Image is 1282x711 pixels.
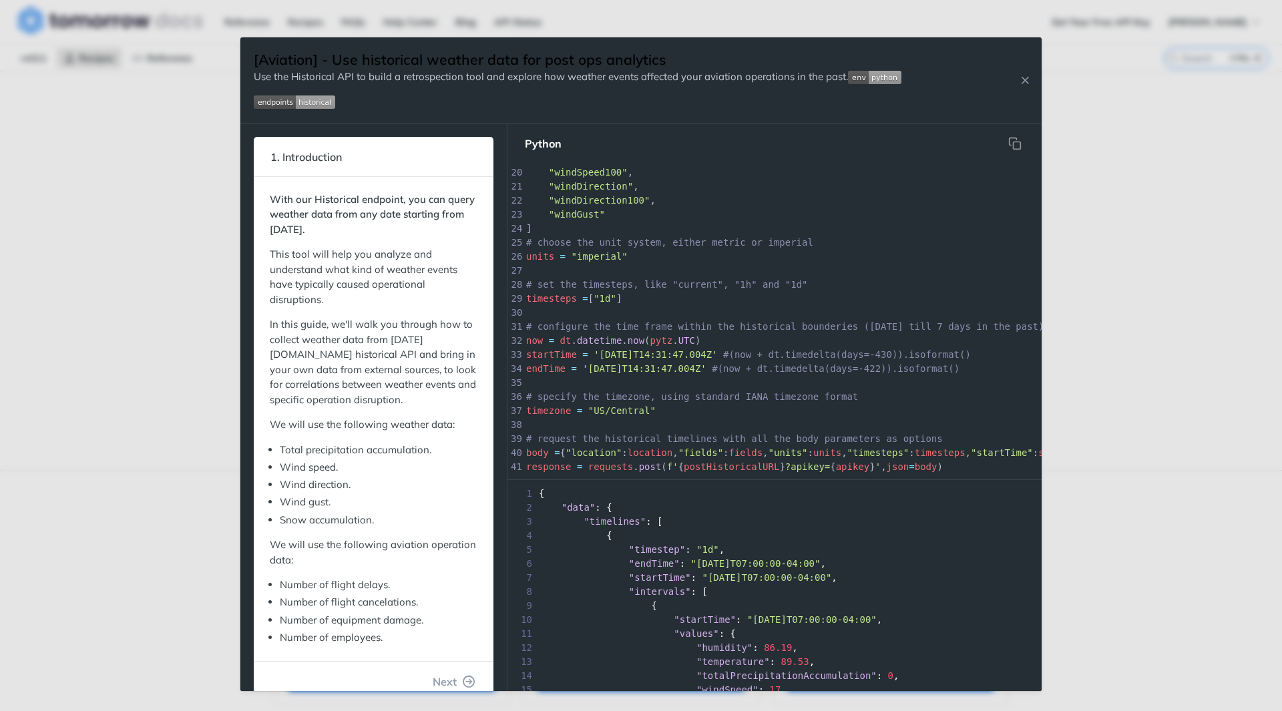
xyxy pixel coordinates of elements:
[507,613,1042,627] div: : ,
[254,94,901,109] span: Expand image
[261,144,351,170] span: 1. Introduction
[526,461,571,472] span: response
[507,446,521,460] div: 40
[696,544,719,555] span: "1d"
[888,670,893,681] span: 0
[629,572,691,583] span: "startTime"
[526,167,633,178] span: ,
[280,613,477,628] li: Number of equipment damage.
[526,363,566,374] span: endTime
[584,516,646,527] span: "timelines"
[628,335,644,346] span: now
[971,447,1033,458] span: "startTime"
[674,628,718,639] span: "values"
[629,544,685,555] span: "timestep"
[729,447,763,458] span: fields
[915,447,966,458] span: timesteps
[848,71,901,84] img: env
[507,683,1042,697] div: : ,
[507,501,536,515] span: 2
[526,223,532,234] span: ]
[594,293,616,304] span: "1d"
[712,363,959,374] span: #(now + dt.timedelta(days=-422)).isoformat()
[582,349,588,360] span: =
[507,208,521,222] div: 23
[696,642,753,653] span: "humidity"
[254,69,901,85] p: Use the Historical API to build a retrospection tool and explore how weather events affected your...
[507,348,521,362] div: 33
[526,335,543,346] span: now
[526,195,656,206] span: ,
[566,447,622,458] span: "location"
[577,405,582,416] span: =
[507,404,521,418] div: 37
[507,515,536,529] span: 3
[526,391,858,402] span: # specify the timezone, using standard IANA timezone format
[507,376,521,390] div: 35
[582,363,706,374] span: '[DATE]T14:31:47.004Z'
[696,670,877,681] span: "totalPrecipitationAccumulation"
[433,674,457,690] span: Next
[507,418,521,432] div: 38
[507,529,536,543] span: 4
[507,655,536,669] span: 13
[280,595,477,610] li: Number of flight cancelations.
[507,194,521,208] div: 22
[549,167,628,178] span: "windSpeed100"
[280,513,477,528] li: Snow accumulation.
[696,684,759,695] span: "windSpeed"
[526,461,943,472] span: . ( { } { } , )
[507,557,536,571] span: 6
[678,447,723,458] span: "fields"
[507,362,521,376] div: 34
[507,487,1042,501] div: {
[554,447,560,458] span: =
[1038,447,1089,458] span: startTime
[1015,73,1035,87] button: Close Recipe
[507,655,1042,669] div: : ,
[507,557,1042,571] div: : ,
[507,599,1042,613] div: {
[562,502,596,513] span: "data"
[549,335,554,346] span: =
[678,335,695,346] span: UTC
[650,335,673,346] span: pytz
[875,461,881,472] span: '
[514,130,572,157] button: Python
[280,460,477,475] li: Wind speed.
[594,349,717,360] span: '[DATE]T14:31:47.004Z'
[507,669,536,683] span: 14
[507,501,1042,515] div: : {
[526,181,639,192] span: ,
[507,613,536,627] span: 10
[582,293,588,304] span: =
[507,641,1042,655] div: : ,
[781,656,809,667] span: 89.53
[280,477,477,493] li: Wind direction.
[526,293,622,304] span: [ ]
[526,321,1044,332] span: # configure the time frame within the historical bounderies ([DATE] till 7 days in the past)
[507,390,521,404] div: 36
[507,543,536,557] span: 5
[507,641,536,655] span: 12
[747,614,877,625] span: "[DATE]T07:00:00-04:00"
[254,95,335,109] img: endpoint
[507,585,1042,599] div: : [
[270,247,477,307] p: This tool will help you analyze and understand what kind of weather events have typically caused ...
[270,537,477,567] p: We will use the following aviation operation data:
[577,461,582,472] span: =
[507,487,536,501] span: 1
[254,51,901,69] h1: [Aviation] - Use historical weather data for post ops analytics
[270,317,477,407] p: In this guide, we'll walk you through how to collect weather data from [DATE][DOMAIN_NAME] histor...
[813,447,841,458] span: units
[280,577,477,593] li: Number of flight delays.
[696,656,770,667] span: "temperature"
[764,642,792,653] span: 86.19
[887,461,909,472] span: json
[1002,130,1028,157] button: Copy
[507,180,521,194] div: 21
[526,405,571,416] span: timezone
[507,529,1042,543] div: {
[560,251,566,262] span: =
[526,237,813,248] span: # choose the unit system, either metric or imperial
